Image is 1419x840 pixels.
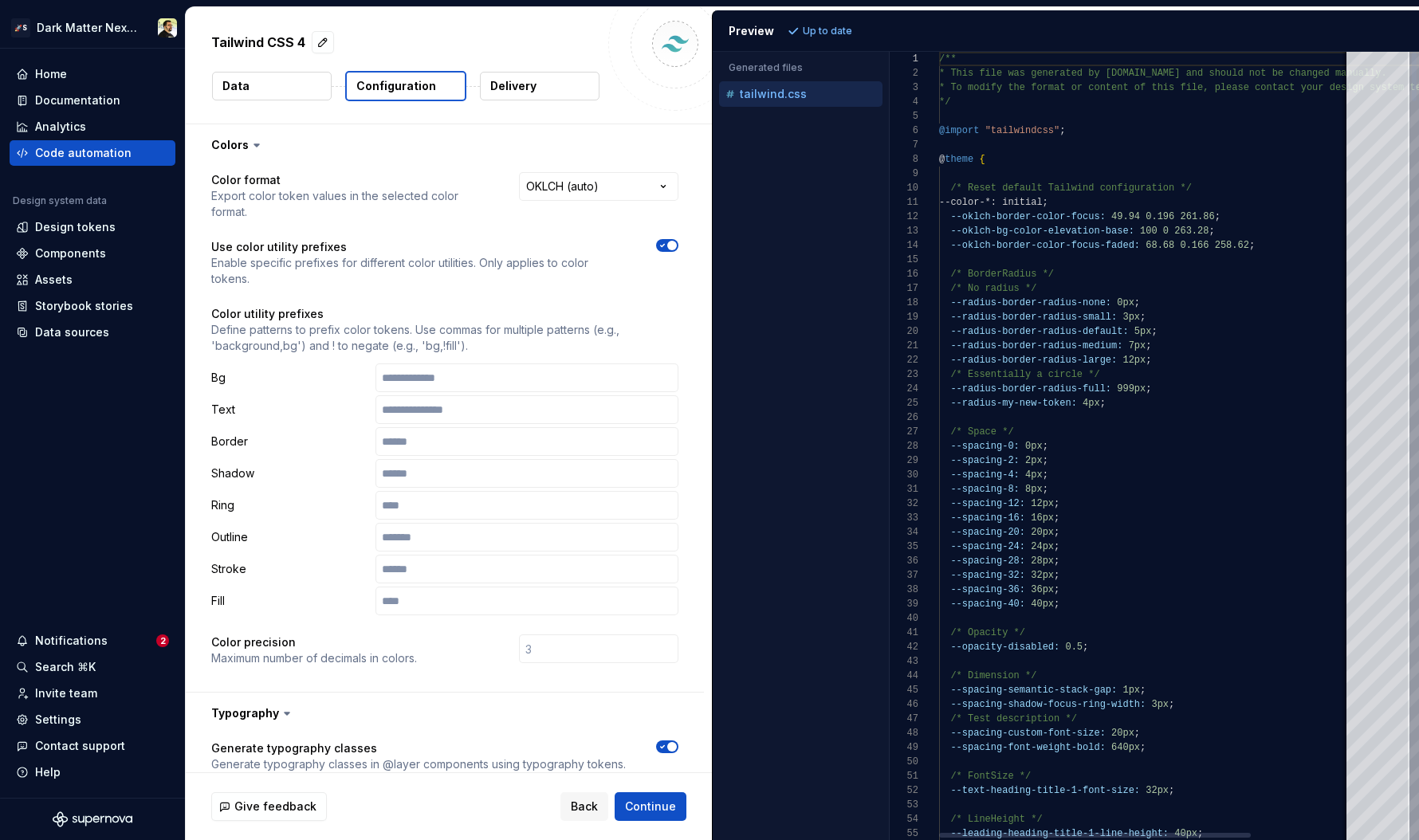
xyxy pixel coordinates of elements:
[950,699,1146,710] span: --spacing-shadow-focus-ring-width:
[1111,728,1134,739] span: 20px
[890,324,918,339] div: 20
[1180,211,1214,222] span: 261.86
[1083,398,1100,409] span: 4px
[519,634,678,663] input: 3
[1140,226,1158,237] span: 100
[1226,68,1387,79] span: uld not be changed manually.
[803,25,852,37] p: Up to date
[950,685,1117,696] span: --spacing-semantic-stack-gap:
[1031,512,1054,524] span: 16px
[1031,555,1054,567] span: 28px
[1031,599,1054,610] span: 40px
[950,269,1054,280] span: /* BorderRadius */
[1117,297,1134,308] span: 0px
[211,306,678,322] p: Color utility prefixes
[1151,326,1157,337] span: ;
[211,529,369,545] p: Outline
[1180,240,1209,251] span: 0.166
[1162,226,1168,237] span: 0
[890,210,918,224] div: 12
[35,659,96,675] div: Search ⌘K
[211,740,626,756] p: Generate typography classes
[945,154,973,165] span: theme
[890,181,918,195] div: 10
[1031,541,1054,552] span: 24px
[890,52,918,66] div: 1
[890,367,918,382] div: 23
[1140,312,1146,323] span: ;
[890,109,918,124] div: 5
[950,828,1169,839] span: --leading-heading-title-1-line-height:
[35,298,133,314] div: Storybook stories
[211,756,626,772] p: Generate typography classes in @layer components using typography tokens.
[1169,699,1174,710] span: ;
[1174,828,1197,839] span: 40px
[950,297,1111,308] span: --radius-border-radius-none:
[1117,383,1146,394] span: 999px
[1248,240,1254,251] span: ;
[950,455,1019,466] span: --spacing-2:
[950,541,1025,552] span: --spacing-24:
[10,140,175,166] a: Code automation
[3,10,182,45] button: 🚀SDark Matter Next GenHonza Toman
[1134,326,1151,337] span: 5px
[979,154,985,165] span: {
[1169,785,1174,796] span: ;
[890,697,918,712] div: 46
[1025,469,1043,481] span: 4px
[950,484,1019,495] span: --spacing-8:
[890,138,918,152] div: 7
[35,119,86,135] div: Analytics
[890,439,918,453] div: 28
[890,540,918,554] div: 35
[10,241,175,266] a: Components
[890,654,918,669] div: 43
[890,554,918,568] div: 36
[1134,728,1139,739] span: ;
[890,396,918,410] div: 25
[1128,340,1146,351] span: 7px
[890,726,918,740] div: 48
[985,125,1059,136] span: "tailwindcss"
[1111,211,1140,222] span: 49.94
[1054,584,1059,595] span: ;
[1209,226,1214,237] span: ;
[890,353,918,367] div: 22
[950,527,1025,538] span: --spacing-20:
[1140,685,1146,696] span: ;
[1054,541,1059,552] span: ;
[1140,742,1146,753] span: ;
[1054,570,1059,581] span: ;
[1122,355,1146,366] span: 12px
[1146,785,1169,796] span: 32px
[1099,398,1105,409] span: ;
[950,555,1025,567] span: --spacing-28:
[211,172,490,188] p: Color format
[211,370,369,386] p: Bg
[211,239,627,255] p: Use color utility prefixes
[1031,570,1054,581] span: 32px
[950,312,1117,323] span: --radius-border-radius-small:
[1025,441,1043,452] span: 0px
[35,324,109,340] div: Data sources
[890,712,918,726] div: 47
[890,626,918,640] div: 41
[950,742,1105,753] span: --spacing-font-weight-bold:
[480,72,599,100] button: Delivery
[211,402,369,418] p: Text
[890,238,918,253] div: 14
[10,654,175,680] button: Search ⌘K
[950,183,1191,194] span: /* Reset default Tailwind configuration */
[1174,226,1209,237] span: 263.28
[950,226,1134,237] span: --oklch-bg-color-elevation-base:
[950,326,1128,337] span: --radius-border-radius-default:
[211,33,305,52] p: Tailwind CSS 4
[890,497,918,511] div: 32
[1214,240,1248,251] span: 258.62
[1031,584,1054,595] span: 36px
[1059,125,1065,136] span: ;
[1054,512,1059,524] span: ;
[890,310,918,324] div: 19
[37,20,139,36] div: Dark Matter Next Gen
[1146,240,1174,251] span: 68.68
